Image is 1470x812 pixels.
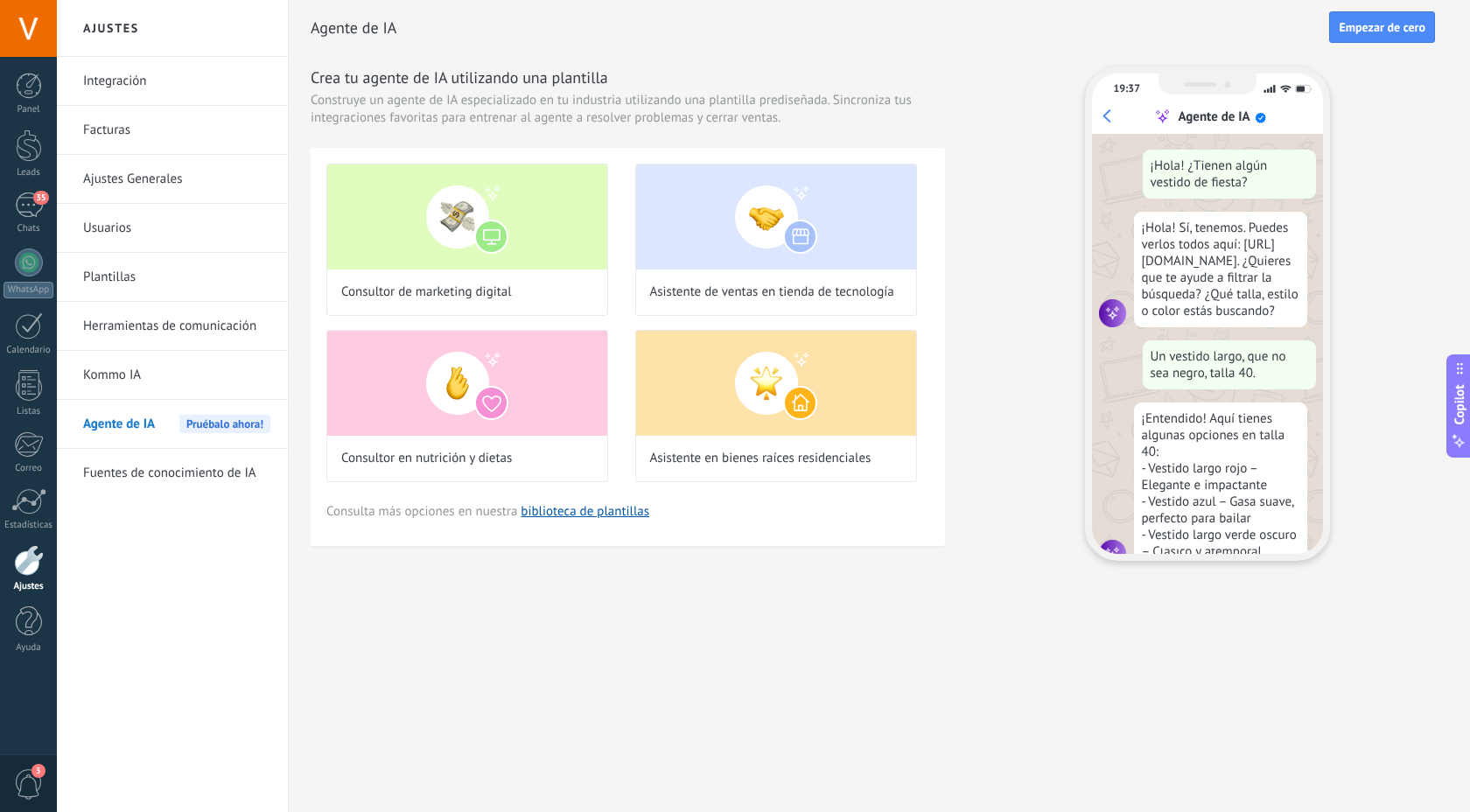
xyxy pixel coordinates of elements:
[1134,212,1307,327] div: ¡Hola! Sí, tenemos. Puedes verlos todos aquí: [URL][DOMAIN_NAME]. ¿Quieres que te ayude a filtrar...
[179,415,270,433] span: Pruébalo ahora!
[83,57,270,106] a: Integración
[311,10,1329,45] h2: Agente de IA
[83,302,270,351] a: Herramientas de comunicación
[650,283,894,301] span: Asistente de ventas en tienda de tecnología
[521,503,649,520] a: biblioteca de plantillas
[341,450,512,467] span: Consultor en nutrición y dietas
[3,406,54,417] div: Listas
[3,223,54,234] div: Chats
[83,351,270,400] a: Kommo IA
[1339,21,1425,33] span: Empezar de cero
[83,204,270,253] a: Usuarios
[327,331,607,436] img: Consultor en nutrición y dietas
[1114,82,1140,95] div: 19:37
[1143,340,1316,389] div: Un vestido largo, que no sea negro, talla 40.
[327,164,607,269] img: Consultor de marketing digital
[1178,108,1249,125] div: Agente de IA
[31,764,45,778] span: 3
[636,164,916,269] img: Asistente de ventas en tienda de tecnología
[1143,150,1316,199] div: ¡Hola! ¿Tienen algún vestido de fiesta?
[57,106,288,155] li: Facturas
[83,400,155,449] span: Agente de IA
[3,581,54,592] div: Ajustes
[3,520,54,531] div: Estadísticas
[341,283,512,301] span: Consultor de marketing digital
[57,155,288,204] li: Ajustes Generales
[57,400,288,449] li: Agente de IA
[1099,299,1127,327] img: agent icon
[57,302,288,351] li: Herramientas de comunicación
[1451,385,1468,425] span: Copilot
[636,331,916,436] img: Asistente en bienes raíces residenciales
[3,345,54,356] div: Calendario
[1099,540,1127,568] img: agent icon
[57,351,288,400] li: Kommo IA
[1134,402,1307,568] div: ¡Entendido! Aquí tienes algunas opciones en talla 40: - Vestido largo rojo – Elegante e impactant...
[57,57,288,106] li: Integración
[83,106,270,155] a: Facturas
[1329,11,1435,43] button: Empezar de cero
[3,463,54,474] div: Correo
[57,449,288,497] li: Fuentes de conocimiento de IA
[650,450,871,467] span: Asistente en bienes raíces residenciales
[326,503,649,520] span: Consulta más opciones en nuestra
[3,104,54,115] div: Panel
[57,253,288,302] li: Plantillas
[311,92,945,127] span: Construye un agente de IA especializado en tu industria utilizando una plantilla prediseñada. Sin...
[3,282,53,298] div: WhatsApp
[57,204,288,253] li: Usuarios
[33,191,48,205] span: 35
[3,167,54,178] div: Leads
[3,642,54,654] div: Ayuda
[83,449,270,498] a: Fuentes de conocimiento de IA
[83,253,270,302] a: Plantillas
[311,66,945,88] h3: Crea tu agente de IA utilizando una plantilla
[83,400,270,449] a: Agente de IAPruébalo ahora!
[83,155,270,204] a: Ajustes Generales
